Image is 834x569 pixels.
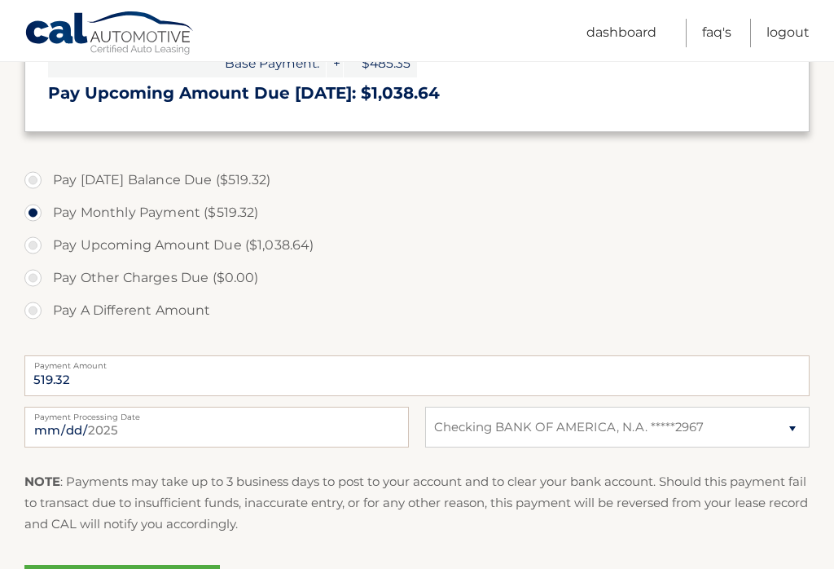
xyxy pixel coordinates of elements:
a: Logout [766,19,810,47]
input: Payment Date [24,407,409,448]
input: Payment Amount [24,355,810,396]
span: Base Payment: [48,49,326,77]
label: Pay Other Charges Due ($0.00) [24,262,810,294]
a: Cal Automotive [24,11,195,58]
a: Dashboard [586,19,656,47]
h3: Pay Upcoming Amount Due [DATE]: $1,038.64 [48,83,786,104]
p: : Payments may take up to 3 business days to post to your account and to clear your bank account.... [24,471,810,536]
label: Payment Amount [24,355,810,368]
label: Pay Monthly Payment ($519.32) [24,196,810,229]
strong: NOTE [24,474,60,489]
span: $485.35 [344,49,417,77]
label: Payment Processing Date [24,407,409,420]
label: Pay A Different Amount [24,294,810,327]
label: Pay [DATE] Balance Due ($519.32) [24,164,810,196]
a: FAQ's [702,19,731,47]
label: Pay Upcoming Amount Due ($1,038.64) [24,229,810,262]
span: + [327,49,343,77]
